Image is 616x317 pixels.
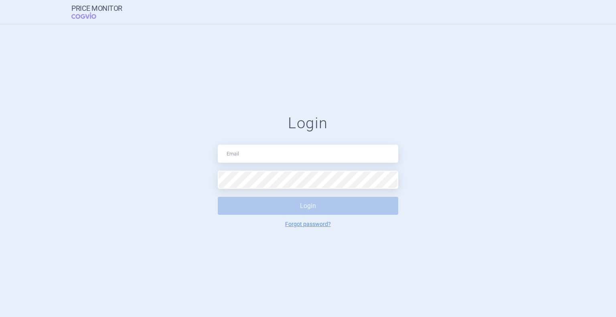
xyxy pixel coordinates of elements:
button: Login [218,197,398,215]
input: Email [218,145,398,163]
strong: Price Monitor [71,4,122,12]
h1: Login [218,114,398,133]
a: Forgot password? [285,221,331,227]
span: COGVIO [71,12,107,19]
a: Price MonitorCOGVIO [71,4,122,20]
